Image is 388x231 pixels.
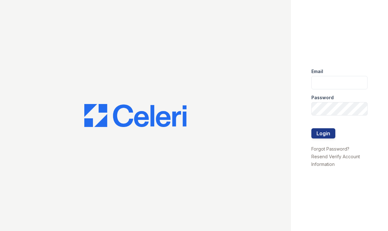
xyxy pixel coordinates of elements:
img: CE_Logo_Blue-a8612792a0a2168367f1c8372b55b34899dd931a85d93a1a3d3e32e68fde9ad4.png [84,104,186,127]
a: Forgot Password? [311,146,349,152]
a: Resend Verify Account Information [311,154,360,167]
label: Email [311,68,323,75]
label: Password [311,94,334,101]
button: Login [311,128,335,138]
